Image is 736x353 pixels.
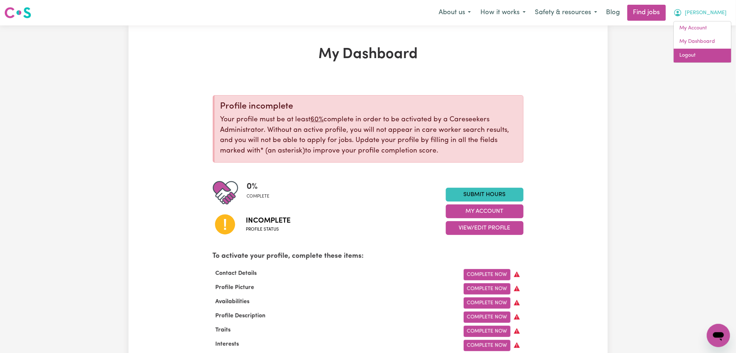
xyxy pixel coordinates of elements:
[464,269,511,280] a: Complete Now
[213,271,260,276] span: Contact Details
[685,9,727,17] span: [PERSON_NAME]
[246,226,291,233] span: Profile status
[261,147,305,154] span: an asterisk
[627,5,666,21] a: Find jobs
[247,180,276,206] div: Profile completeness: 0%
[213,299,253,305] span: Availabilities
[246,215,291,226] span: Incomplete
[446,204,524,218] button: My Account
[446,221,524,235] button: View/Edit Profile
[464,283,511,295] a: Complete Now
[464,340,511,351] a: Complete Now
[311,116,324,123] u: 60%
[464,312,511,323] a: Complete Now
[213,251,524,262] p: To activate your profile, complete these items:
[213,285,257,291] span: Profile Picture
[220,101,517,112] div: Profile incomplete
[674,21,731,35] a: My Account
[464,326,511,337] a: Complete Now
[674,49,731,62] a: Logout
[707,324,730,347] iframe: Button to launch messaging window
[669,5,732,20] button: My Account
[674,21,732,63] div: My Account
[4,6,31,19] img: Careseekers logo
[434,5,476,20] button: About us
[213,46,524,63] h1: My Dashboard
[213,341,242,347] span: Interests
[674,35,731,49] a: My Dashboard
[476,5,530,20] button: How it works
[213,327,234,333] span: Traits
[213,313,269,319] span: Profile Description
[220,115,517,157] p: Your profile must be at least complete in order to be activated by a Careseekers Administrator. W...
[530,5,602,20] button: Safety & resources
[247,180,270,193] span: 0 %
[446,188,524,202] a: Submit Hours
[602,5,625,21] a: Blog
[464,297,511,309] a: Complete Now
[4,4,31,21] a: Careseekers logo
[247,193,270,200] span: complete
